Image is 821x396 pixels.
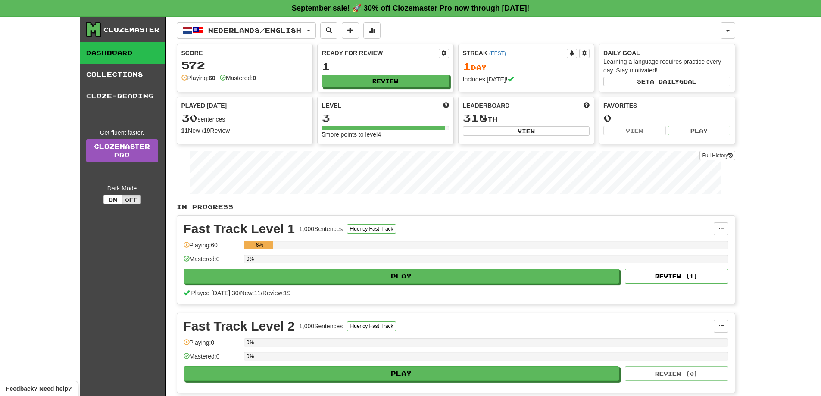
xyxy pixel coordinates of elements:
[80,42,165,64] a: Dashboard
[181,49,309,57] div: Score
[181,112,309,124] div: sentences
[463,60,471,72] span: 1
[220,74,256,82] div: Mastered:
[603,49,730,57] div: Daily Goal
[322,101,341,110] span: Level
[261,290,262,296] span: /
[347,321,396,331] button: Fluency Fast Track
[208,27,301,34] span: Nederlands / English
[463,112,590,124] div: th
[122,195,141,204] button: Off
[603,101,730,110] div: Favorites
[322,61,449,72] div: 1
[240,290,261,296] span: New: 11
[320,22,337,39] button: Search sentences
[625,269,728,284] button: Review (1)
[584,101,590,110] span: This week in points, UTC
[6,384,72,393] span: Open feedback widget
[177,22,316,39] button: Nederlands/English
[184,366,620,381] button: Play
[103,25,159,34] div: Clozemaster
[247,241,273,249] div: 6%
[184,338,240,352] div: Playing: 0
[347,224,396,234] button: Fluency Fast Track
[181,60,309,71] div: 572
[184,269,620,284] button: Play
[103,195,122,204] button: On
[463,101,510,110] span: Leaderboard
[322,112,449,123] div: 3
[699,151,735,160] button: Full History
[292,4,530,12] strong: September sale! 🚀 30% off Clozemaster Pro now through [DATE]!
[181,112,198,124] span: 30
[177,203,735,211] p: In Progress
[322,130,449,139] div: 5 more points to level 4
[203,127,210,134] strong: 19
[650,78,679,84] span: a daily
[184,222,295,235] div: Fast Track Level 1
[322,75,449,87] button: Review
[299,225,343,233] div: 1,000 Sentences
[363,22,381,39] button: More stats
[86,128,158,137] div: Get fluent faster.
[668,126,730,135] button: Play
[625,366,728,381] button: Review (0)
[443,101,449,110] span: Score more points to level up
[80,85,165,107] a: Cloze-Reading
[86,139,158,162] a: ClozemasterPro
[209,75,215,81] strong: 60
[181,74,215,82] div: Playing:
[184,352,240,366] div: Mastered: 0
[463,112,487,124] span: 318
[489,50,506,56] a: (EEST)
[181,126,309,135] div: New / Review
[603,126,666,135] button: View
[262,290,290,296] span: Review: 19
[86,184,158,193] div: Dark Mode
[463,61,590,72] div: Day
[184,241,240,255] div: Playing: 60
[342,22,359,39] button: Add sentence to collection
[181,127,188,134] strong: 11
[463,75,590,84] div: Includes [DATE]!
[603,77,730,86] button: Seta dailygoal
[253,75,256,81] strong: 0
[463,49,567,57] div: Streak
[322,49,439,57] div: Ready for Review
[184,320,295,333] div: Fast Track Level 2
[191,290,238,296] span: Played [DATE]: 30
[603,112,730,123] div: 0
[299,322,343,331] div: 1,000 Sentences
[181,101,227,110] span: Played [DATE]
[463,126,590,136] button: View
[80,64,165,85] a: Collections
[184,255,240,269] div: Mastered: 0
[239,290,240,296] span: /
[603,57,730,75] div: Learning a language requires practice every day. Stay motivated!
